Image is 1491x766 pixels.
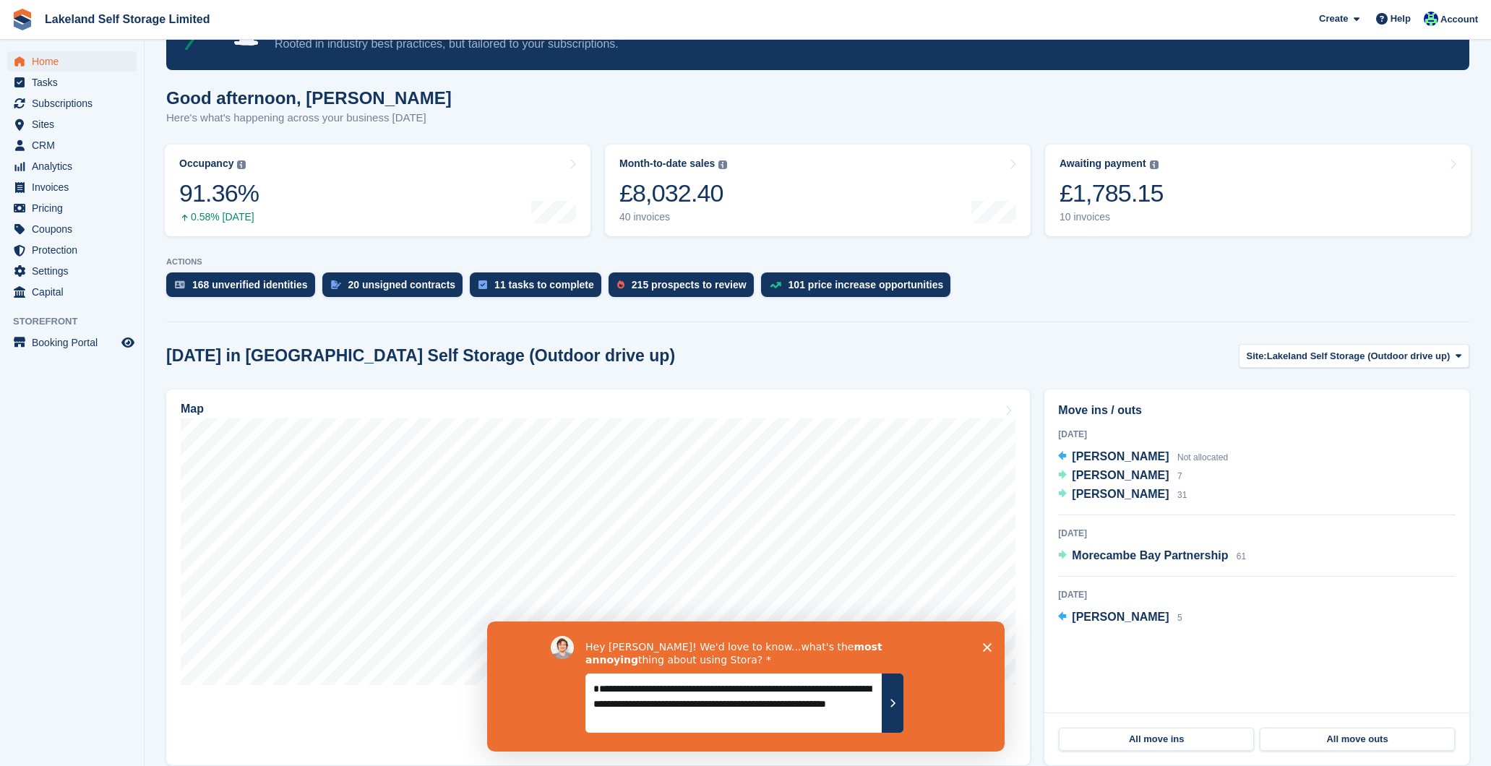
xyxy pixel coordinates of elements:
[605,145,1031,236] a: Month-to-date sales £8,032.40 40 invoices
[7,240,137,260] a: menu
[32,219,119,239] span: Coupons
[348,279,456,291] div: 20 unsigned contracts
[1072,469,1169,481] span: [PERSON_NAME]
[789,279,944,291] div: 101 price increase opportunities
[1058,467,1182,486] a: [PERSON_NAME] 7
[7,282,137,302] a: menu
[166,390,1030,765] a: Map
[619,158,715,170] div: Month-to-date sales
[1072,549,1228,561] span: Morecambe Bay Partnership
[1260,728,1455,751] a: All move outs
[166,88,452,108] h1: Good afternoon, [PERSON_NAME]
[1072,611,1169,623] span: [PERSON_NAME]
[7,177,137,197] a: menu
[322,272,470,304] a: 20 unsigned contracts
[1177,452,1228,462] span: Not allocated
[7,219,137,239] a: menu
[1440,12,1478,27] span: Account
[119,334,137,351] a: Preview store
[32,261,119,281] span: Settings
[1058,402,1456,419] h2: Move ins / outs
[1058,428,1456,441] div: [DATE]
[7,261,137,281] a: menu
[494,279,594,291] div: 11 tasks to complete
[1058,547,1246,566] a: Morecambe Bay Partnership 61
[1150,160,1159,169] img: icon-info-grey-7440780725fd019a000dd9b08b2336e03edf1995a4989e88bcd33f0948082b44.svg
[1239,344,1469,368] button: Site: Lakeland Self Storage (Outdoor drive up)
[275,36,1343,52] p: Rooted in industry best practices, but tailored to your subscriptions.
[1059,728,1254,751] a: All move ins
[32,114,119,134] span: Sites
[32,332,119,353] span: Booking Portal
[166,257,1469,267] p: ACTIONS
[1319,12,1348,26] span: Create
[1060,178,1164,208] div: £1,785.15
[32,198,119,218] span: Pricing
[237,160,246,169] img: icon-info-grey-7440780725fd019a000dd9b08b2336e03edf1995a4989e88bcd33f0948082b44.svg
[7,332,137,353] a: menu
[1058,588,1456,601] div: [DATE]
[7,93,137,113] a: menu
[619,178,727,208] div: £8,032.40
[1058,527,1456,540] div: [DATE]
[32,93,119,113] span: Subscriptions
[1058,448,1228,467] a: [PERSON_NAME] Not allocated
[331,280,341,289] img: contract_signature_icon-13c848040528278c33f63329250d36e43548de30e8caae1d1a13099fd9432cc5.svg
[32,177,119,197] span: Invoices
[1177,471,1182,481] span: 7
[1267,349,1451,363] span: Lakeland Self Storage (Outdoor drive up)
[718,160,727,169] img: icon-info-grey-7440780725fd019a000dd9b08b2336e03edf1995a4989e88bcd33f0948082b44.svg
[7,51,137,72] a: menu
[32,240,119,260] span: Protection
[1237,551,1246,561] span: 61
[13,314,144,329] span: Storefront
[1177,613,1182,623] span: 5
[770,282,781,288] img: price_increase_opportunities-93ffe204e8149a01c8c9dc8f82e8f89637d9d84a8eef4429ea346261dce0b2c0.svg
[32,51,119,72] span: Home
[617,280,624,289] img: prospect-51fa495bee0391a8d652442698ab0144808aea92771e9ea1ae160a38d050c398.svg
[1247,349,1267,363] span: Site:
[1045,145,1471,236] a: Awaiting payment £1,785.15 10 invoices
[1391,12,1411,26] span: Help
[1058,608,1182,627] a: [PERSON_NAME] 5
[7,156,137,176] a: menu
[166,346,675,366] h2: [DATE] in [GEOGRAPHIC_DATA] Self Storage (Outdoor drive up)
[32,282,119,302] span: Capital
[1177,490,1187,500] span: 31
[1060,211,1164,223] div: 10 invoices
[165,145,590,236] a: Occupancy 91.36% 0.58% [DATE]
[7,114,137,134] a: menu
[478,280,487,289] img: task-75834270c22a3079a89374b754ae025e5fb1db73e45f91037f5363f120a921f8.svg
[192,279,308,291] div: 168 unverified identities
[632,279,747,291] div: 215 prospects to review
[179,158,233,170] div: Occupancy
[761,272,958,304] a: 101 price increase opportunities
[7,135,137,155] a: menu
[1072,488,1169,500] span: [PERSON_NAME]
[179,178,259,208] div: 91.36%
[32,156,119,176] span: Analytics
[166,272,322,304] a: 168 unverified identities
[175,280,185,289] img: verify_identity-adf6edd0f0f0b5bbfe63781bf79b02c33cf7c696d77639b501bdc392416b5a36.svg
[619,211,727,223] div: 40 invoices
[179,211,259,223] div: 0.58% [DATE]
[32,72,119,92] span: Tasks
[1072,450,1169,462] span: [PERSON_NAME]
[39,7,216,31] a: Lakeland Self Storage Limited
[12,9,33,30] img: stora-icon-8386f47178a22dfd0bd8f6a31ec36ba5ce8667c1dd55bd0f319d3a0aa187defe.svg
[609,272,761,304] a: 215 prospects to review
[1424,12,1438,26] img: Steve Aynsley
[470,272,609,304] a: 11 tasks to complete
[166,110,452,126] p: Here's what's happening across your business [DATE]
[487,621,1005,752] iframe: Survey by David from Stora
[7,72,137,92] a: menu
[1058,486,1187,504] a: [PERSON_NAME] 31
[7,198,137,218] a: menu
[32,135,119,155] span: CRM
